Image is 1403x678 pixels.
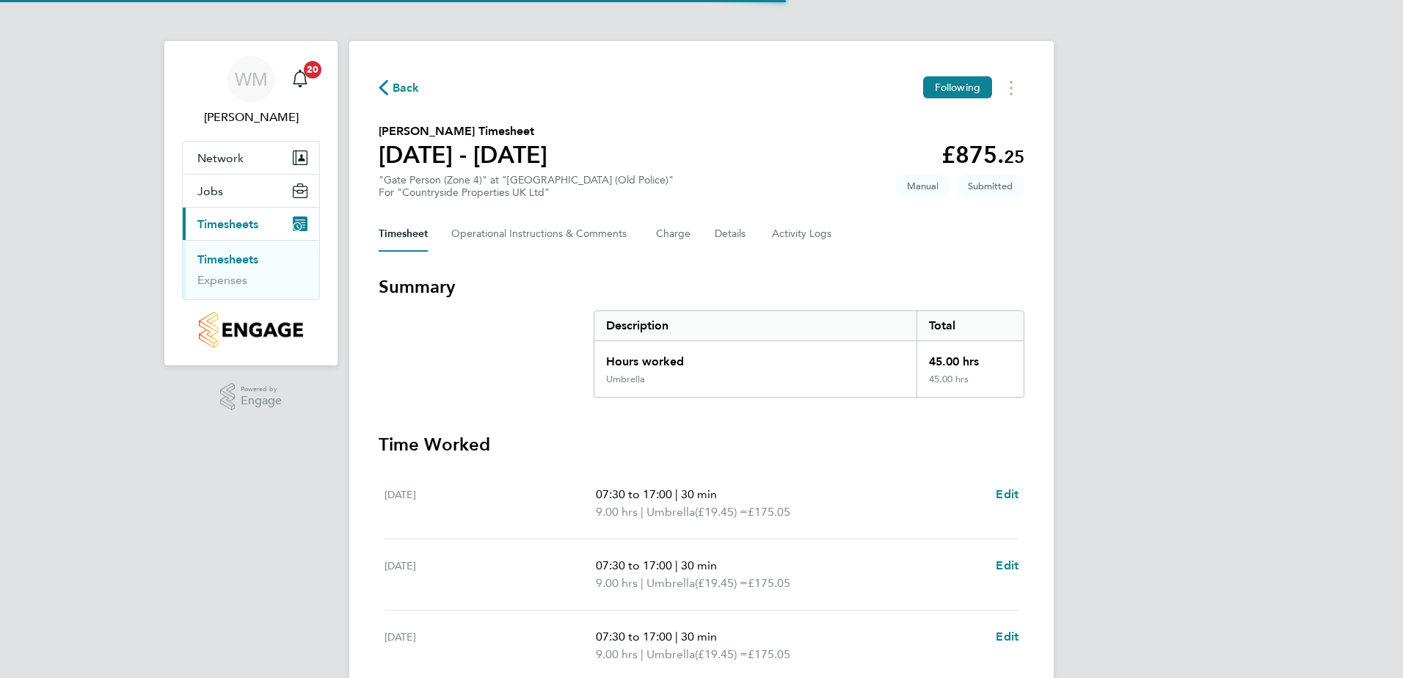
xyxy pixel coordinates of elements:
[183,208,319,240] button: Timesheets
[197,151,244,165] span: Network
[681,630,717,644] span: 30 min
[1004,146,1024,167] span: 25
[379,79,420,97] button: Back
[241,395,282,407] span: Engage
[695,505,748,519] span: (£19.45) =
[379,123,547,140] h2: [PERSON_NAME] Timesheet
[385,486,596,521] div: [DATE]
[594,341,916,373] div: Hours worked
[594,311,916,340] div: Description
[681,558,717,572] span: 30 min
[379,174,674,199] div: "Gate Person (Zone 4)" at "[GEOGRAPHIC_DATA] (Old Police)"
[998,76,1024,99] button: Timesheets Menu
[379,140,547,169] h1: [DATE] - [DATE]
[681,487,717,501] span: 30 min
[695,576,748,590] span: (£19.45) =
[241,383,282,395] span: Powered by
[641,576,644,590] span: |
[182,109,320,126] span: Will Mills
[183,240,319,299] div: Timesheets
[596,558,672,572] span: 07:30 to 17:00
[385,557,596,592] div: [DATE]
[646,646,695,663] span: Umbrella
[656,216,691,252] button: Charge
[941,141,1024,169] app-decimal: £875.
[220,383,283,411] a: Powered byEngage
[379,186,674,199] div: For "Countryside Properties UK Ltd"
[916,373,1024,397] div: 45.00 hrs
[748,647,790,661] span: £175.05
[596,647,638,661] span: 9.00 hrs
[596,487,672,501] span: 07:30 to 17:00
[996,630,1018,644] span: Edit
[675,630,678,644] span: |
[923,76,992,98] button: Following
[379,433,1024,456] h3: Time Worked
[182,56,320,126] a: WM[PERSON_NAME]
[393,79,420,97] span: Back
[748,505,790,519] span: £175.05
[594,310,1024,398] div: Summary
[235,70,268,89] span: WM
[285,56,315,103] a: 20
[996,487,1018,501] span: Edit
[379,216,428,252] button: Timesheet
[164,41,338,365] nav: Main navigation
[895,174,950,198] span: This timesheet was manually created.
[996,628,1018,646] a: Edit
[183,142,319,174] button: Network
[451,216,633,252] button: Operational Instructions & Comments
[596,630,672,644] span: 07:30 to 17:00
[641,647,644,661] span: |
[183,175,319,207] button: Jobs
[748,576,790,590] span: £175.05
[197,217,258,231] span: Timesheets
[596,505,638,519] span: 9.00 hrs
[916,341,1024,373] div: 45.00 hrs
[935,81,980,94] span: Following
[379,275,1024,299] h3: Summary
[675,487,678,501] span: |
[646,575,695,592] span: Umbrella
[646,503,695,521] span: Umbrella
[385,628,596,663] div: [DATE]
[182,312,320,348] a: Go to home page
[641,505,644,519] span: |
[772,216,834,252] button: Activity Logs
[695,647,748,661] span: (£19.45) =
[304,61,321,79] span: 20
[199,312,302,348] img: countryside-properties-logo-retina.png
[197,184,223,198] span: Jobs
[956,174,1024,198] span: This timesheet is Submitted.
[996,557,1018,575] a: Edit
[996,558,1018,572] span: Edit
[197,252,258,266] a: Timesheets
[606,373,645,385] div: Umbrella
[596,576,638,590] span: 9.00 hrs
[916,311,1024,340] div: Total
[715,216,748,252] button: Details
[675,558,678,572] span: |
[197,273,247,287] a: Expenses
[996,486,1018,503] a: Edit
